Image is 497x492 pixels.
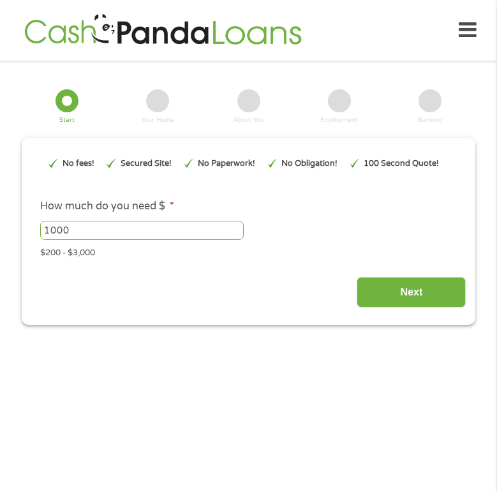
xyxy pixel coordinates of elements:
[20,12,305,48] img: GetLoanNow Logo
[59,117,75,124] div: Start
[320,117,358,124] div: Employment
[233,117,264,124] div: About You
[357,277,466,308] input: Next
[364,158,439,170] p: 100 Second Quote!
[281,158,338,170] p: No Obligation!
[418,117,442,124] div: Banking
[63,158,94,170] p: No fees!
[121,158,172,170] p: Secured Site!
[198,158,255,170] p: No Paperwork!
[40,200,174,213] label: How much do you need $
[141,117,174,124] div: Your Home
[40,242,457,260] div: $200 - $3,000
